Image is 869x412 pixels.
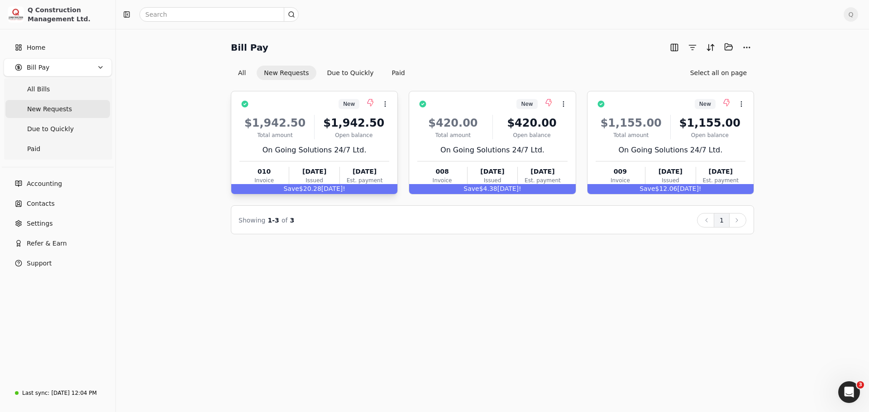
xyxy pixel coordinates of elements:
a: Settings [4,214,112,232]
div: Open balance [674,131,745,139]
button: Support [4,254,112,272]
button: Sort [703,40,718,55]
div: Last sync: [22,389,49,397]
div: Q Construction Management Ltd. [28,5,108,24]
span: [DATE]! [678,185,702,192]
div: 008 [417,167,467,176]
span: 3 [290,217,295,224]
div: On Going Solutions 24/7 Ltd. [417,145,567,156]
button: Refer & Earn [4,234,112,252]
div: Invoice filter options [231,66,412,80]
span: Save [283,185,299,192]
button: Q [844,7,858,22]
div: Open balance [497,131,568,139]
button: Due to Quickly [320,66,381,80]
a: Home [4,38,112,57]
div: $1,155.00 [596,115,667,131]
a: Contacts [4,194,112,213]
div: Invoice [417,176,467,185]
span: All Bills [27,85,50,94]
a: New Requests [5,100,110,118]
div: Total amount [417,131,488,139]
a: Accounting [4,175,112,193]
span: Home [27,43,45,52]
div: [DATE] [645,167,695,176]
div: On Going Solutions 24/7 Ltd. [596,145,745,156]
span: New [343,100,355,108]
div: $1,155.00 [674,115,745,131]
div: [DATE] [289,167,339,176]
div: $4.38 [409,184,575,194]
a: Last sync:[DATE] 12:04 PM [4,385,112,401]
div: Issued [468,176,517,185]
button: More [740,40,754,55]
img: 3171ca1f-602b-4dfe-91f0-0ace091e1481.jpeg [8,6,24,23]
button: Batch (0) [721,40,736,54]
span: New [521,100,533,108]
div: 009 [596,167,645,176]
div: [DATE] [468,167,517,176]
span: Contacts [27,199,55,208]
div: $1,942.50 [239,115,310,131]
span: New [699,100,711,108]
div: Total amount [596,131,667,139]
button: All [231,66,253,80]
div: $420.00 [417,115,488,131]
button: New Requests [257,66,316,80]
h2: Bill Pay [231,40,268,55]
span: Refer & Earn [27,239,67,248]
button: 1 [714,213,730,227]
div: Invoice [596,176,645,185]
div: Invoice [239,176,289,185]
span: 1 - 3 [268,217,279,224]
span: [DATE]! [321,185,345,192]
div: 010 [239,167,289,176]
span: Accounting [27,179,62,189]
span: Save [463,185,479,192]
button: Bill Pay [4,58,112,76]
div: Est. payment [696,176,745,185]
span: Bill Pay [27,63,49,72]
div: $1,942.50 [318,115,389,131]
div: [DATE] [518,167,567,176]
div: Issued [645,176,695,185]
span: Support [27,259,52,268]
span: New Requests [27,104,72,114]
div: [DATE] 12:04 PM [51,389,96,397]
div: $420.00 [497,115,568,131]
span: 3 [857,381,864,388]
span: [DATE]! [497,185,521,192]
div: $12.06 [587,184,754,194]
span: Save [640,185,655,192]
div: On Going Solutions 24/7 Ltd. [239,145,389,156]
iframe: Intercom live chat [838,381,860,403]
div: Est. payment [518,176,567,185]
span: Paid [27,144,40,154]
a: All Bills [5,80,110,98]
div: Est. payment [340,176,389,185]
div: $20.28 [231,184,397,194]
span: Due to Quickly [27,124,74,134]
span: Settings [27,219,53,228]
input: Search [139,7,299,22]
span: Showing [239,217,265,224]
button: Select all on page [683,66,754,80]
a: Due to Quickly [5,120,110,138]
div: [DATE] [340,167,389,176]
div: Total amount [239,131,310,139]
div: Issued [289,176,339,185]
div: Open balance [318,131,389,139]
button: Paid [385,66,412,80]
div: [DATE] [696,167,745,176]
span: of [282,217,288,224]
a: Paid [5,140,110,158]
